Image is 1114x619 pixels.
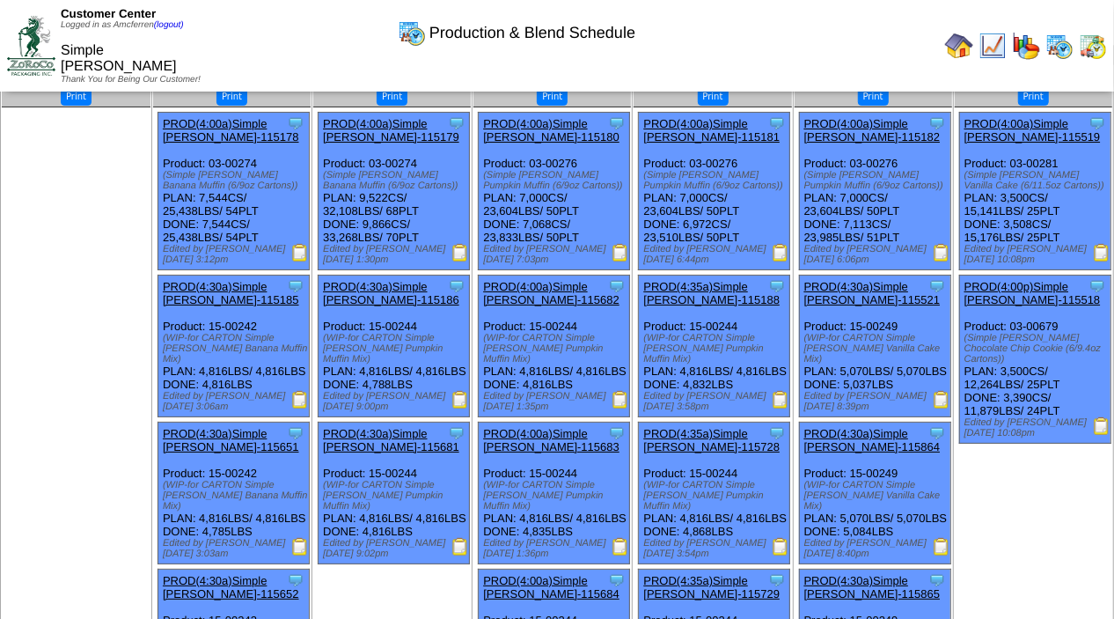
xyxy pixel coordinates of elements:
[928,277,946,295] img: Tooltip
[804,170,950,191] div: (Simple [PERSON_NAME] Pumpkin Muffin (6/9oz Cartons))
[643,170,789,191] div: (Simple [PERSON_NAME] Pumpkin Muffin (6/9oz Cartons))
[608,277,626,295] img: Tooltip
[964,417,1110,438] div: Edited by [PERSON_NAME] [DATE] 10:08pm
[451,538,469,556] img: Production Report
[608,114,626,132] img: Tooltip
[643,244,789,265] div: Edited by [PERSON_NAME] [DATE] 6:44pm
[483,244,629,265] div: Edited by [PERSON_NAME] [DATE] 7:03pm
[643,480,789,512] div: (WIP-for CARTON Simple [PERSON_NAME] Pumpkin Muffin Mix)
[612,538,629,556] img: Production Report
[643,427,780,453] a: PROD(4:35a)Simple [PERSON_NAME]-115728
[964,333,1110,365] div: (Simple [PERSON_NAME] Chocolate Chip Cookie (6/9.4oz Cartons))
[61,20,184,30] span: Logged in as Amcferren
[479,423,630,564] div: Product: 15-00244 PLAN: 4,816LBS / 4,816LBS DONE: 4,835LBS
[323,244,469,265] div: Edited by [PERSON_NAME] [DATE] 1:30pm
[319,276,470,417] div: Product: 15-00244 PLAN: 4,816LBS / 4,816LBS DONE: 4,788LBS
[639,276,790,417] div: Product: 15-00244 PLAN: 4,816LBS / 4,816LBS DONE: 4,832LBS
[768,277,786,295] img: Tooltip
[804,574,941,601] a: PROD(4:30a)Simple [PERSON_NAME]-115865
[163,117,299,144] a: PROD(4:00a)Simple [PERSON_NAME]-115178
[804,117,941,144] a: PROD(4:00a)Simple [PERSON_NAME]-115182
[323,427,459,453] a: PROD(4:30a)Simple [PERSON_NAME]-115681
[479,113,630,270] div: Product: 03-00276 PLAN: 7,000CS / 23,604LBS / 50PLT DONE: 7,068CS / 23,833LBS / 50PLT
[483,391,629,412] div: Edited by [PERSON_NAME] [DATE] 1:35pm
[959,113,1110,270] div: Product: 03-00281 PLAN: 3,500CS / 15,141LBS / 25PLT DONE: 3,508CS / 15,176LBS / 25PLT
[1045,32,1074,60] img: calendarprod.gif
[319,113,470,270] div: Product: 03-00274 PLAN: 9,522CS / 32,108LBS / 68PLT DONE: 9,866CS / 33,268LBS / 70PLT
[163,333,309,365] div: (WIP-for CARTON Simple [PERSON_NAME] Banana Muffin Mix)
[323,280,459,306] a: PROD(4:30a)Simple [PERSON_NAME]-115186
[933,538,950,556] img: Production Report
[287,114,304,132] img: Tooltip
[287,424,304,442] img: Tooltip
[643,538,789,559] div: Edited by [PERSON_NAME] [DATE] 3:54pm
[928,114,946,132] img: Tooltip
[945,32,973,60] img: home.gif
[772,244,789,262] img: Production Report
[964,170,1110,191] div: (Simple [PERSON_NAME] Vanilla Cake (6/11.5oz Cartons))
[61,75,201,85] span: Thank You for Being Our Customer!
[612,244,629,262] img: Production Report
[933,391,950,409] img: Production Report
[978,32,1007,60] img: line_graph.gif
[61,43,177,74] span: Simple [PERSON_NAME]
[799,276,950,417] div: Product: 15-00249 PLAN: 5,070LBS / 5,070LBS DONE: 5,037LBS
[323,391,469,412] div: Edited by [PERSON_NAME] [DATE] 9:00pm
[639,113,790,270] div: Product: 03-00276 PLAN: 7,000CS / 23,604LBS / 50PLT DONE: 6,972CS / 23,510LBS / 50PLT
[451,244,469,262] img: Production Report
[608,571,626,589] img: Tooltip
[483,574,619,601] a: PROD(4:00a)Simple [PERSON_NAME]-115684
[483,427,619,453] a: PROD(4:00a)Simple [PERSON_NAME]-115683
[483,117,619,144] a: PROD(4:00a)Simple [PERSON_NAME]-115180
[643,391,789,412] div: Edited by [PERSON_NAME] [DATE] 3:58pm
[964,280,1101,306] a: PROD(4:00p)Simple [PERSON_NAME]-115518
[804,427,941,453] a: PROD(4:30a)Simple [PERSON_NAME]-115864
[804,480,950,512] div: (WIP-for CARTON Simple [PERSON_NAME] Vanilla Cake Mix)
[479,276,630,417] div: Product: 15-00244 PLAN: 4,816LBS / 4,816LBS DONE: 4,816LBS
[804,244,950,265] div: Edited by [PERSON_NAME] [DATE] 6:06pm
[158,423,309,564] div: Product: 15-00242 PLAN: 4,816LBS / 4,816LBS DONE: 4,785LBS
[319,423,470,564] div: Product: 15-00244 PLAN: 4,816LBS / 4,816LBS DONE: 4,816LBS
[163,427,299,453] a: PROD(4:30a)Simple [PERSON_NAME]-115651
[398,18,426,47] img: calendarprod.gif
[639,423,790,564] div: Product: 15-00244 PLAN: 4,816LBS / 4,816LBS DONE: 4,868LBS
[768,424,786,442] img: Tooltip
[1088,114,1106,132] img: Tooltip
[804,333,950,365] div: (WIP-for CARTON Simple [PERSON_NAME] Vanilla Cake Mix)
[323,333,469,365] div: (WIP-for CARTON Simple [PERSON_NAME] Pumpkin Muffin Mix)
[772,538,789,556] img: Production Report
[291,538,309,556] img: Production Report
[158,113,309,270] div: Product: 03-00274 PLAN: 7,544CS / 25,438LBS / 54PLT DONE: 7,544CS / 25,438LBS / 54PLT
[483,480,629,512] div: (WIP-for CARTON Simple [PERSON_NAME] Pumpkin Muffin Mix)
[1079,32,1107,60] img: calendarinout.gif
[287,571,304,589] img: Tooltip
[928,424,946,442] img: Tooltip
[928,571,946,589] img: Tooltip
[1093,417,1110,435] img: Production Report
[323,538,469,559] div: Edited by [PERSON_NAME] [DATE] 9:02pm
[612,391,629,409] img: Production Report
[643,333,789,365] div: (WIP-for CARTON Simple [PERSON_NAME] Pumpkin Muffin Mix)
[448,114,465,132] img: Tooltip
[323,117,459,144] a: PROD(4:00a)Simple [PERSON_NAME]-115179
[964,244,1110,265] div: Edited by [PERSON_NAME] [DATE] 10:08pm
[163,538,309,559] div: Edited by [PERSON_NAME] [DATE] 3:03am
[804,538,950,559] div: Edited by [PERSON_NAME] [DATE] 8:40pm
[163,574,299,601] a: PROD(4:30a)Simple [PERSON_NAME]-115652
[163,480,309,512] div: (WIP-for CARTON Simple [PERSON_NAME] Banana Muffin Mix)
[483,170,629,191] div: (Simple [PERSON_NAME] Pumpkin Muffin (6/9oz Cartons))
[163,244,309,265] div: Edited by [PERSON_NAME] [DATE] 3:12pm
[1093,244,1110,262] img: Production Report
[933,244,950,262] img: Production Report
[1088,277,1106,295] img: Tooltip
[643,117,780,144] a: PROD(4:00a)Simple [PERSON_NAME]-115181
[608,424,626,442] img: Tooltip
[7,16,55,75] img: ZoRoCo_Logo(Green%26Foil)%20jpg.webp
[448,424,465,442] img: Tooltip
[154,20,184,30] a: (logout)
[804,391,950,412] div: Edited by [PERSON_NAME] [DATE] 8:39pm
[768,571,786,589] img: Tooltip
[772,391,789,409] img: Production Report
[61,7,156,20] span: Customer Center
[323,170,469,191] div: (Simple [PERSON_NAME] Banana Muffin (6/9oz Cartons))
